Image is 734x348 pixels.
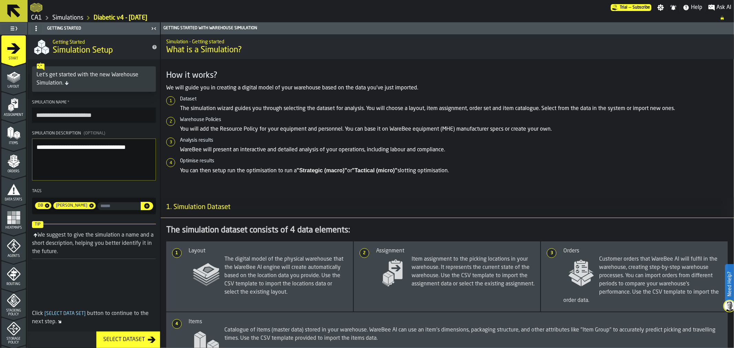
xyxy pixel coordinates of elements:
[680,3,705,12] label: button-toggle-Help
[35,203,44,208] span: DB
[141,202,153,210] button: button-
[44,311,46,316] span: [
[166,70,728,81] h3: How it works?
[655,4,667,11] label: button-toggle-Settings
[563,255,722,305] span: Customer orders that WareBee AI will fulfil in the warehouse, creating step-by-step warehouse pro...
[161,34,734,59] div: title-What is a Simulation?
[100,336,148,344] div: Select Dataset
[620,5,627,10] span: Trial
[31,14,42,22] a: link-to-/wh/i/76e2a128-1b54-4d66-80d4-05ae4c277723
[44,203,51,208] span: Remove tag
[1,64,26,91] li: menu Layout
[180,146,728,154] p: WareBee will present an interactive and detailed analysis of your operations, including labour an...
[149,24,159,33] label: button-toggle-Close me
[360,251,369,255] span: 2
[53,38,146,45] h2: Sub Title
[1,92,26,119] li: menu Assignment
[180,117,728,122] h6: Warehouse Policies
[32,100,156,123] label: button-toolbar-Simulation Name
[1,198,26,202] span: Data Stats
[180,105,728,113] p: The simulation wizard guides you through selecting the dataset for analysis. You will choose a la...
[84,311,86,316] span: ]
[1,141,26,145] span: Items
[32,100,156,105] div: Simulation Name
[1,57,26,61] span: Start
[563,247,722,255] div: Orders
[1,205,26,232] li: menu Heatmaps
[1,233,26,260] li: menu Agents
[1,85,26,89] span: Layout
[667,4,680,11] label: button-toggle-Notifications
[180,125,728,133] p: You will add the Resource Policy for your equipment and personnel. You can base it on WareBee equ...
[547,251,556,255] span: 3
[1,120,26,148] li: menu Items
[173,251,181,255] span: 1
[161,197,734,218] h3: title-section-1. Simulation Dataset
[166,84,728,92] p: We will guide you in creating a digital model of your warehouse based on the data you've just imp...
[1,170,26,173] span: Orders
[1,289,26,317] li: menu Stacking Policy
[180,138,728,143] h6: Analysis results
[97,202,141,210] input: input-value- input-value-
[32,189,42,193] span: Tags
[1,282,26,286] span: Routing
[1,309,26,316] span: Stacking Policy
[1,254,26,258] span: Agents
[84,131,105,135] span: (Optional)
[632,5,650,10] span: Subscribe
[29,23,149,34] div: Getting Started
[1,176,26,204] li: menu Data Stats
[1,261,26,289] li: menu Routing
[166,38,728,45] h2: Sub Title
[611,4,651,11] a: link-to-/wh/i/76e2a128-1b54-4d66-80d4-05ae4c277723/pricing/
[89,203,96,208] span: Remove tag
[43,311,87,316] span: Select Data Set
[161,22,734,34] header: Getting Started with Warehouse Simulation
[36,71,151,87] div: Let's get started with the new Warehouse Simulation.
[611,4,651,11] div: Menu Subscription
[1,337,26,345] span: Storage Policy
[1,226,26,230] span: Heatmaps
[53,45,113,56] span: Simulation Setup
[376,255,535,291] span: Item assignment to the picking locations in your warehouse. It represents the current state of th...
[67,100,70,105] span: Required
[97,202,141,210] label: input-value-
[30,14,731,22] nav: Breadcrumb
[1,113,26,117] span: Assignment
[32,139,156,181] textarea: Simulation Description(Optional)
[726,265,733,303] label: Need Help?
[705,3,734,12] label: button-toggle-Ask AI
[32,108,156,123] input: button-toolbar-Simulation Name
[166,45,728,56] span: What is a Simulation?
[189,247,348,255] div: Layout
[297,167,347,173] strong: "Strategic (macro)"
[629,5,631,10] span: —
[32,309,156,326] div: Click button to continue to the next step.
[32,221,43,228] span: Tip
[162,26,733,31] div: Getting Started with Warehouse Simulation
[32,232,153,254] div: We suggest to give the simulation a name and a short description, helping you better identify it ...
[32,131,81,135] span: Simulation Description
[180,96,728,102] h6: Dataset
[52,14,83,22] a: link-to-/wh/i/76e2a128-1b54-4d66-80d4-05ae4c277723
[189,318,722,326] div: Items
[691,3,702,12] span: Help
[28,35,160,59] div: title-Simulation Setup
[96,331,160,348] button: button-Select Dataset
[1,317,26,345] li: menu Storage Policy
[180,158,728,164] h6: Optimise results
[189,255,348,296] span: The digital model of the physical warehouse that the WareBee AI engine will create automatically ...
[53,203,89,208] span: Gregg
[1,148,26,176] li: menu Orders
[94,14,147,22] a: link-to-/wh/i/76e2a128-1b54-4d66-80d4-05ae4c277723/simulations/4f46fa79-321f-4135-93df-1274a9d3c70b
[173,322,181,326] span: 4
[1,24,26,33] label: button-toggle-Toggle Full Menu
[161,203,231,212] span: 1. Simulation Dataset
[352,167,397,173] strong: "Tactical (micro)"
[166,225,728,236] div: The simulation dataset consists of 4 data elements:
[376,247,535,255] div: Assignment
[30,1,42,14] a: logo-header
[716,3,731,12] span: Ask AI
[1,35,26,63] li: menu Start
[180,166,728,175] p: You can then setup run the optimisation to run a or slotting optimisation.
